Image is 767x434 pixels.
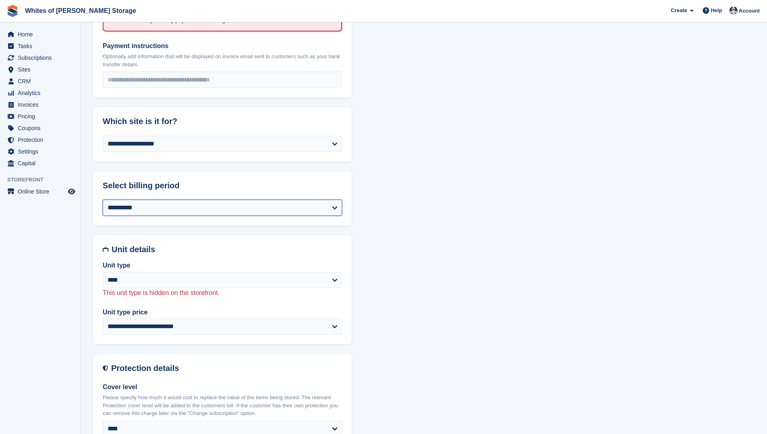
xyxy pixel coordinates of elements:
span: Create [671,6,687,15]
span: Protection [18,134,66,145]
span: Sites [18,64,66,75]
a: menu [4,76,76,87]
img: unit-details-icon-595b0c5c156355b767ba7b61e002efae458ec76ed5ec05730b8e856ff9ea34a9.svg [103,245,108,254]
a: menu [4,64,76,75]
label: Payment instructions [103,41,342,51]
p: This unit type is hidden on the storefront. [103,288,342,298]
a: Whites of [PERSON_NAME] Storage [22,4,139,17]
a: menu [4,111,76,122]
h2: Which site is it for? [103,117,342,126]
label: Unit type price [103,308,342,317]
a: menu [4,87,76,99]
a: menu [4,29,76,40]
a: menu [4,134,76,145]
img: Wendy [729,6,737,15]
a: menu [4,40,76,52]
a: menu [4,186,76,197]
span: Analytics [18,87,66,99]
span: Help [711,6,722,15]
span: Invoices [18,99,66,110]
p: Optionally add information that will be displayed on invoice email sent to customers such as your... [103,53,342,68]
a: Preview store [67,187,76,196]
a: menu [4,122,76,134]
span: Settings [18,146,66,157]
h2: Protection details [111,364,342,373]
span: Pricing [18,111,66,122]
a: menu [4,99,76,110]
span: Subscriptions [18,52,66,63]
img: insurance-details-icon-731ffda60807649b61249b889ba3c5e2b5c27d34e2e1fb37a309f0fde93ff34a.svg [103,364,108,373]
p: Please specify how much it would cost to replace the value of the items being stored. The relevan... [103,394,342,417]
span: Coupons [18,122,66,134]
span: Automatically link any payment card that gets added [118,17,250,23]
h2: Unit details [112,245,342,254]
a: menu [4,158,76,169]
span: Tasks [18,40,66,52]
label: Unit type [103,261,342,270]
a: menu [4,52,76,63]
h2: Select billing period [103,181,342,190]
span: CRM [18,76,66,87]
span: Capital [18,158,66,169]
span: Storefront [7,176,80,184]
a: menu [4,146,76,157]
img: stora-icon-8386f47178a22dfd0bd8f6a31ec36ba5ce8667c1dd55bd0f319d3a0aa187defe.svg [6,5,19,17]
span: Online Store [18,186,66,197]
span: Account [739,7,760,15]
label: Cover level [103,382,342,392]
span: Home [18,29,66,40]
